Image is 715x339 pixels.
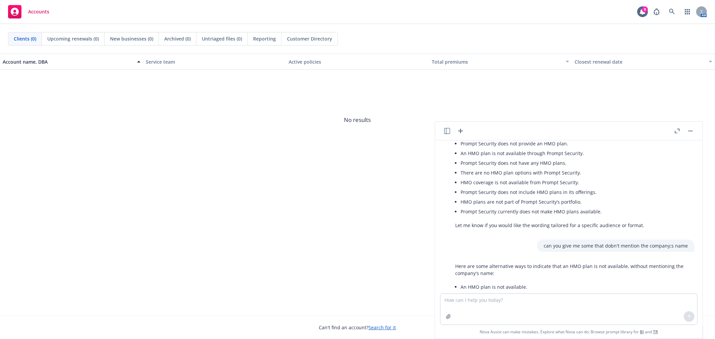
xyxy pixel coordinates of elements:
p: Let me know if you would like the wording tailored for a specific audience or format. [455,222,655,229]
div: Total premiums [432,58,562,65]
p: can you give me some that dobn't mention the company;s name [544,242,688,249]
a: Switch app [681,5,694,18]
a: Search [665,5,679,18]
span: Accounts [28,9,49,14]
div: Closest renewal date [575,58,705,65]
li: HMO plans are not part of Prompt Security’s portfolio. [461,197,655,207]
span: Customer Directory [287,35,332,42]
li: An HMO plan is not available. [461,282,688,292]
p: Here are some alternative ways to indicate that an HMO plan is not available, without mentioning ... [455,263,688,277]
button: Total premiums [429,54,572,70]
span: New businesses (0) [110,35,153,42]
button: Service team [143,54,286,70]
li: An HMO plan is not available through Prompt Security. [461,148,655,158]
button: Active policies [286,54,429,70]
li: Prompt Security currently does not make HMO plans available. [461,207,655,216]
a: Search for it [369,324,396,331]
span: Archived (0) [164,35,191,42]
span: Upcoming renewals (0) [47,35,99,42]
span: Can't find an account? [319,324,396,331]
li: HMO coverage is not available from Prompt Security. [461,178,655,187]
div: 9 [642,6,648,12]
button: Closest renewal date [572,54,715,70]
li: Prompt Security does not have any HMO plans. [461,158,655,168]
span: Clients (0) [14,35,36,42]
div: Account name, DBA [3,58,133,65]
span: Reporting [253,35,276,42]
a: Report a Bug [650,5,663,18]
li: Prompt Security does not provide an HMO plan. [461,139,655,148]
li: Prompt Security does not include HMO plans in its offerings. [461,187,655,197]
a: Accounts [5,2,52,21]
span: Untriaged files (0) [202,35,242,42]
li: There are no HMO plan options with Prompt Security. [461,168,655,178]
a: BI [640,329,644,335]
div: Active policies [289,58,426,65]
span: Nova Assist can make mistakes. Explore what Nova can do: Browse prompt library for and [480,325,658,339]
li: There is no HMO option offered. [461,292,688,301]
a: TR [653,329,658,335]
div: Service team [146,58,284,65]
